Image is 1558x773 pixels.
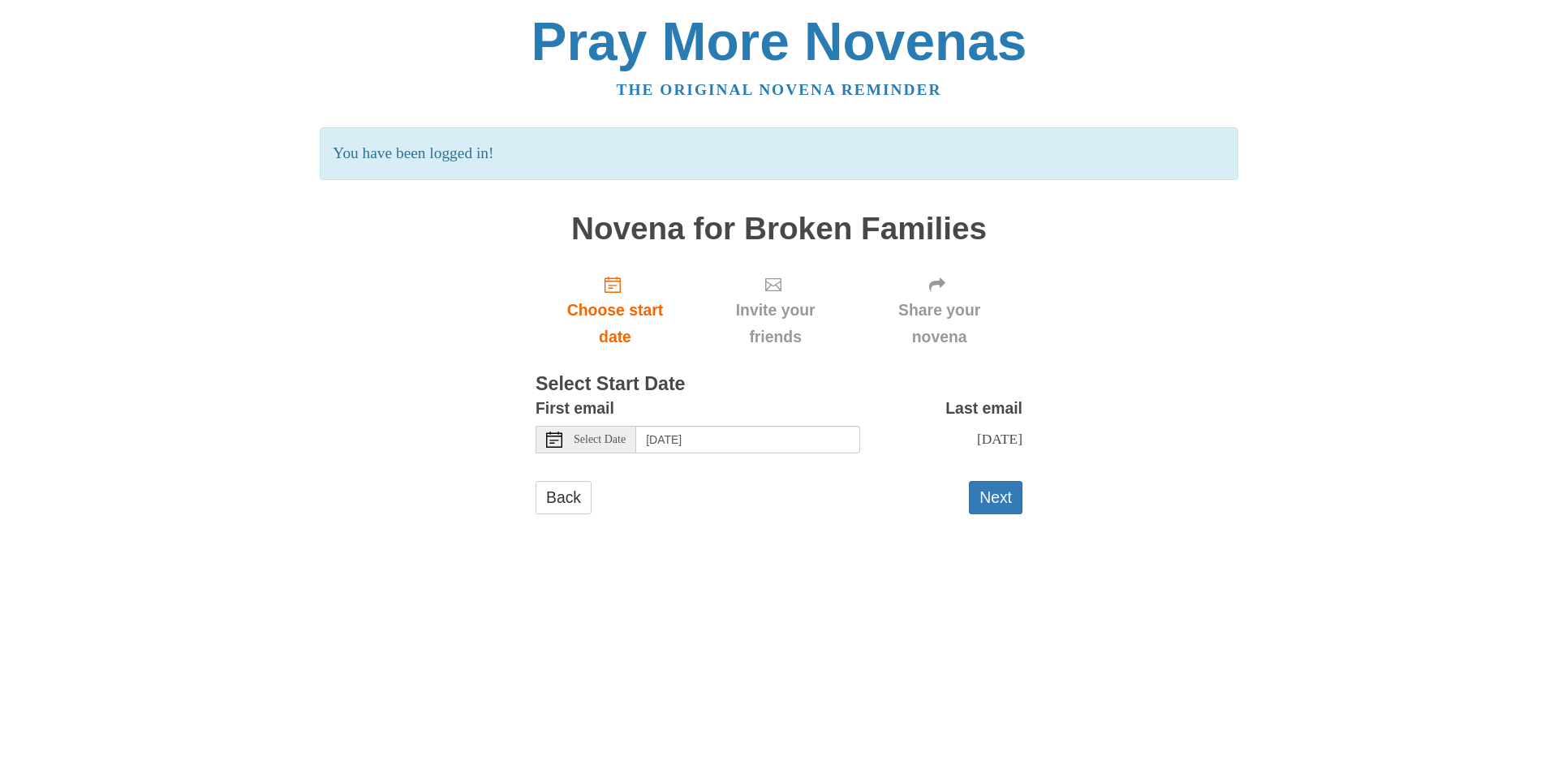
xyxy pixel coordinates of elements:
h1: Novena for Broken Families [536,212,1022,247]
div: Click "Next" to confirm your start date first. [695,262,856,359]
a: The original novena reminder [617,81,942,98]
span: Invite your friends [711,297,840,350]
span: Select Date [574,434,626,445]
a: Back [536,481,592,514]
a: Choose start date [536,262,695,359]
p: You have been logged in! [320,127,1237,180]
button: Next [969,481,1022,514]
label: First email [536,395,614,422]
span: [DATE] [977,431,1022,447]
a: Pray More Novenas [532,11,1027,71]
h3: Select Start Date [536,374,1022,395]
label: Last email [945,395,1022,422]
div: Click "Next" to confirm your start date first. [856,262,1022,359]
span: Share your novena [872,297,1006,350]
span: Choose start date [552,297,678,350]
